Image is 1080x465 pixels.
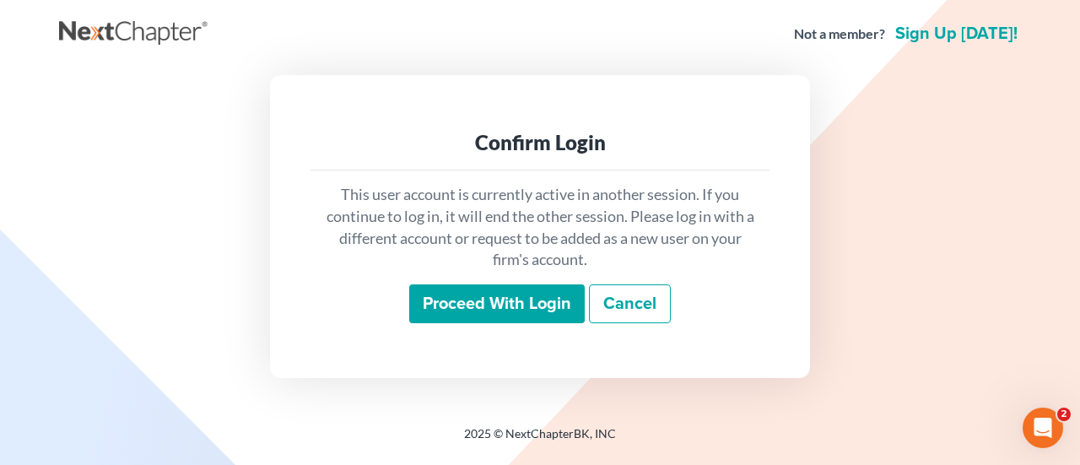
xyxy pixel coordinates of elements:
[324,129,756,156] div: Confirm Login
[59,425,1021,456] div: 2025 © NextChapterBK, INC
[794,24,885,44] strong: Not a member?
[1057,408,1071,421] span: 2
[324,184,756,271] p: This user account is currently active in another session. If you continue to log in, it will end ...
[1023,408,1063,448] iframe: Intercom live chat
[892,25,1021,42] a: Sign up [DATE]!
[409,284,585,323] input: Proceed with login
[589,284,671,323] a: Cancel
